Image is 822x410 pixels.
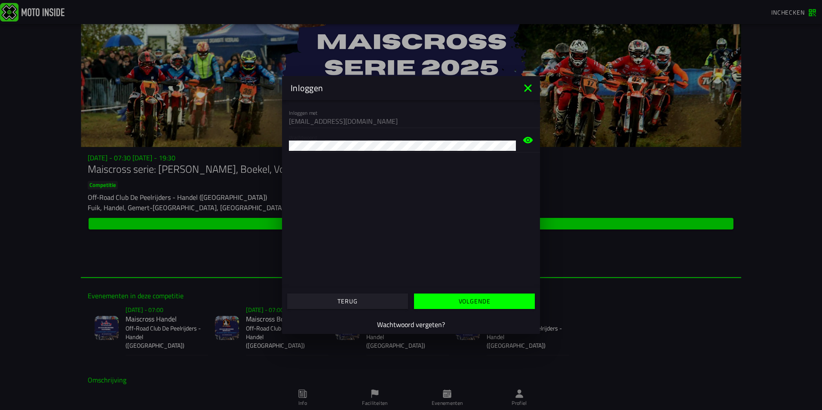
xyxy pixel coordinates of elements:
[289,116,533,126] input: Inloggen met
[282,82,521,95] ion-title: Inloggen
[287,294,408,309] ion-button: Terug
[289,141,516,151] input: Wachtwoord
[377,319,445,330] ion-text: Wachtwoord vergeten?
[459,298,491,304] ion-text: Volgende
